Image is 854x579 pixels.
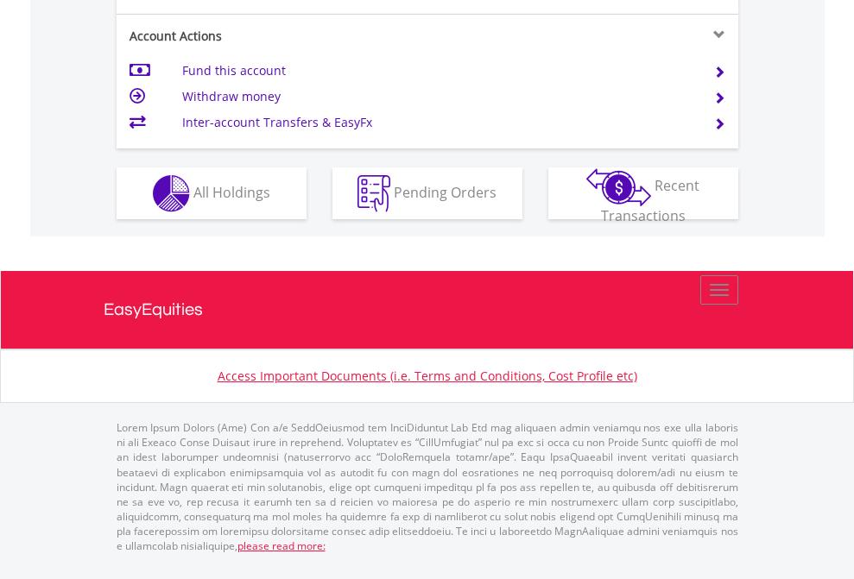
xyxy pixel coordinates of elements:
[586,168,651,206] img: transactions-zar-wht.png
[153,175,190,212] img: holdings-wht.png
[117,420,738,553] p: Lorem Ipsum Dolors (Ame) Con a/e SeddOeiusmod tem InciDiduntut Lab Etd mag aliquaen admin veniamq...
[394,182,497,201] span: Pending Orders
[193,182,270,201] span: All Holdings
[104,271,751,349] a: EasyEquities
[357,175,390,212] img: pending_instructions-wht.png
[237,538,326,553] a: please read more:
[218,368,637,384] a: Access Important Documents (i.e. Terms and Conditions, Cost Profile etc)
[548,167,738,219] button: Recent Transactions
[332,167,522,219] button: Pending Orders
[182,58,693,84] td: Fund this account
[117,167,307,219] button: All Holdings
[182,84,693,110] td: Withdraw money
[182,110,693,135] td: Inter-account Transfers & EasyFx
[117,28,427,45] div: Account Actions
